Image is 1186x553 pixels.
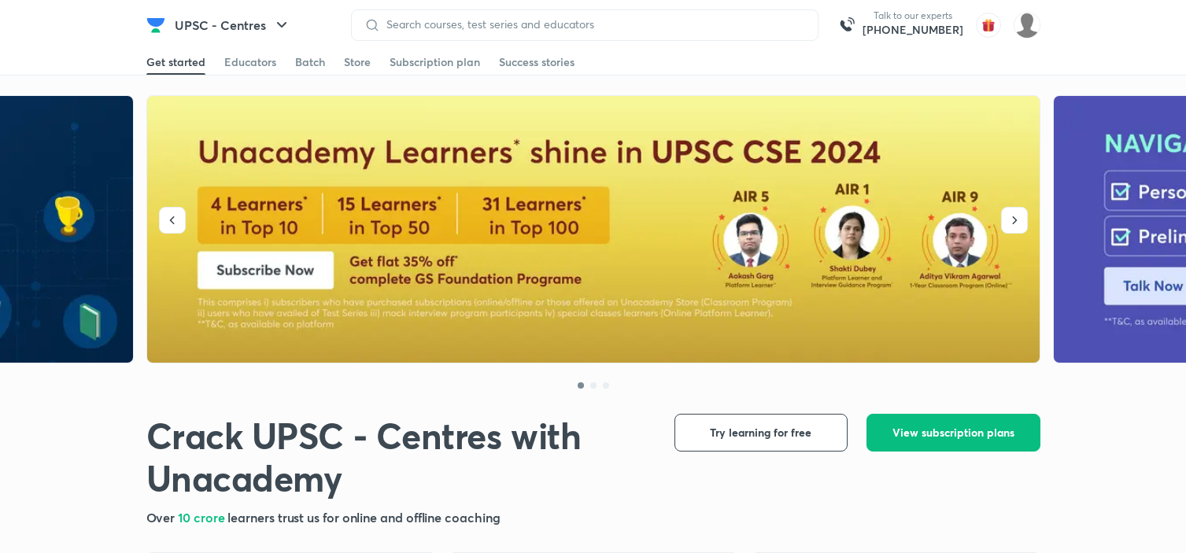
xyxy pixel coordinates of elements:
[344,54,371,70] div: Store
[863,22,963,38] a: [PHONE_NUMBER]
[499,54,575,70] div: Success stories
[146,54,205,70] div: Get started
[295,54,325,70] div: Batch
[866,414,1040,452] button: View subscription plans
[976,13,1001,38] img: avatar
[227,509,500,525] span: learners trust us for online and offline coaching
[674,414,848,452] button: Try learning for free
[390,50,480,75] a: Subscription plan
[146,16,165,35] img: Company Logo
[344,50,371,75] a: Store
[178,509,227,525] span: 10 crore
[831,9,863,41] img: call-us
[710,425,811,441] span: Try learning for free
[863,9,963,22] p: Talk to our experts
[224,50,276,75] a: Educators
[224,54,276,70] div: Educators
[146,509,179,525] span: Over
[165,9,301,41] button: UPSC - Centres
[390,54,480,70] div: Subscription plan
[499,50,575,75] a: Success stories
[1014,12,1040,39] img: Abhijeet Srivastav
[146,414,649,500] h1: Crack UPSC - Centres with Unacademy
[295,50,325,75] a: Batch
[892,425,1014,441] span: View subscription plans
[146,50,205,75] a: Get started
[380,18,805,31] input: Search courses, test series and educators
